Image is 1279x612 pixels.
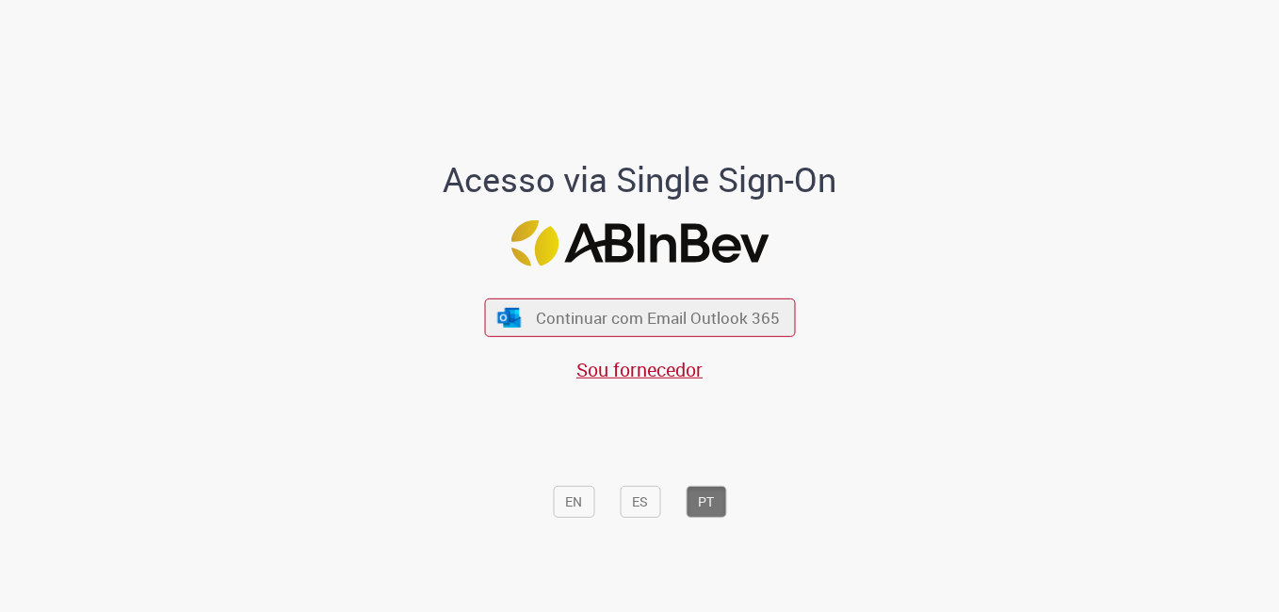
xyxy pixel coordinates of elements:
button: ES [620,486,660,518]
a: Sou fornecedor [576,357,703,382]
button: ícone Azure/Microsoft 360 Continuar com Email Outlook 365 [484,298,795,337]
img: Logo ABInBev [510,220,769,266]
span: Continuar com Email Outlook 365 [536,307,780,329]
h1: Acesso via Single Sign-On [379,160,901,198]
button: EN [553,486,594,518]
button: PT [686,486,726,518]
img: ícone Azure/Microsoft 360 [496,308,523,328]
